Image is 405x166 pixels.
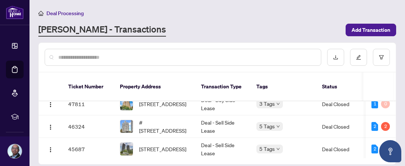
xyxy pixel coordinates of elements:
[379,55,384,60] span: filter
[259,145,275,153] span: 5 Tags
[346,24,396,36] button: Add Transaction
[371,99,378,108] div: 1
[276,125,280,128] span: down
[350,49,367,66] button: edit
[356,55,361,60] span: edit
[38,23,166,37] a: [PERSON_NAME] - Transactions
[381,122,390,131] div: 2
[259,122,275,131] span: 5 Tags
[316,72,371,101] th: Status
[371,145,378,153] div: 2
[250,72,316,101] th: Tags
[62,72,114,101] th: Ticket Number
[62,93,114,115] td: 47811
[46,10,84,17] span: Deal Processing
[276,102,280,106] span: down
[352,24,390,36] span: Add Transaction
[120,120,133,133] img: thumbnail-img
[195,72,250,101] th: Transaction Type
[120,143,133,155] img: thumbnail-img
[195,93,250,115] td: Deal - Buy Side Lease
[48,147,53,153] img: Logo
[333,55,338,60] span: download
[327,49,344,66] button: download
[38,11,44,16] span: home
[45,121,56,132] button: Logo
[379,140,401,162] button: Open asap
[381,99,390,108] div: 0
[45,98,56,110] button: Logo
[316,93,371,115] td: Deal Closed
[48,124,53,130] img: Logo
[316,138,371,160] td: Deal Closed
[62,115,114,138] td: 46324
[120,98,133,110] img: thumbnail-img
[259,99,275,108] span: 3 Tags
[48,102,53,108] img: Logo
[139,118,189,135] span: #[STREET_ADDRESS]
[114,72,195,101] th: Property Address
[8,144,22,158] img: Profile Icon
[276,147,280,151] span: down
[139,145,186,153] span: [STREET_ADDRESS]
[62,138,114,160] td: 45687
[6,6,24,19] img: logo
[195,115,250,138] td: Deal - Sell Side Lease
[371,122,378,131] div: 2
[316,115,371,138] td: Deal Closed
[139,100,186,108] span: [STREET_ADDRESS]
[45,143,56,155] button: Logo
[373,49,390,66] button: filter
[195,138,250,160] td: Deal - Sell Side Lease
